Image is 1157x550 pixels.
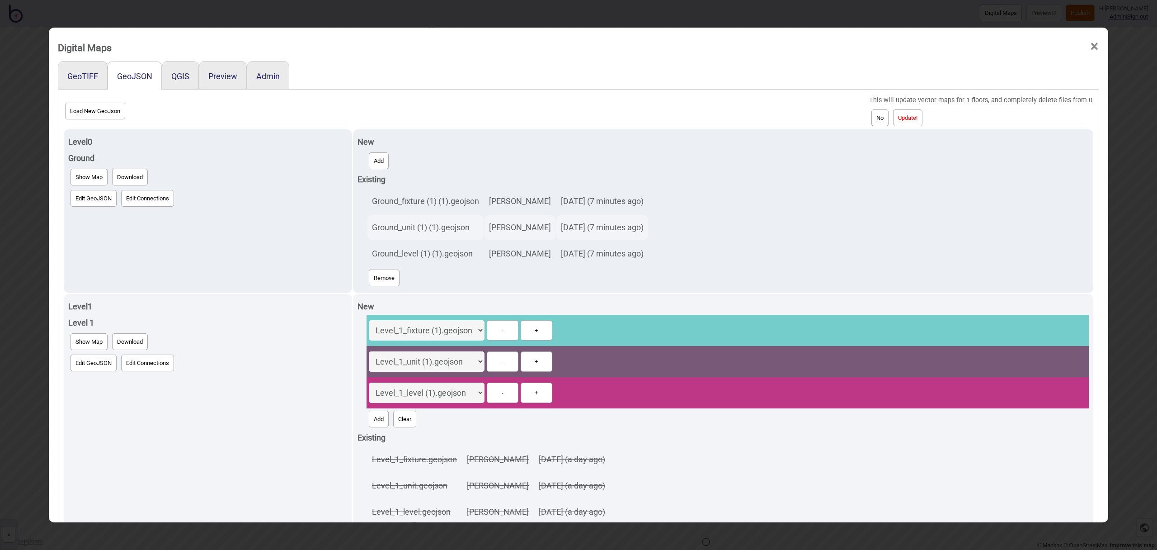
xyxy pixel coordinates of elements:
button: - [487,351,518,372]
button: Show Map [71,333,108,350]
button: Clear [393,411,416,427]
button: + [521,320,552,341]
td: [DATE] (7 minutes ago) [556,241,648,266]
button: + [521,351,552,372]
button: Edit GeoJSON [71,190,117,207]
button: Show Map [71,169,108,185]
button: GeoTIFF [67,71,98,81]
td: [PERSON_NAME] [462,499,533,525]
td: Level_1_level.geojson [367,499,461,525]
div: Ground [68,150,348,166]
td: [PERSON_NAME] [484,241,555,266]
a: Edit Connections [119,352,176,374]
td: [DATE] (a day ago) [534,447,610,472]
button: + [521,383,552,403]
div: Digital Maps [58,38,112,57]
span: Show Map [75,174,103,180]
button: Remove [369,270,400,286]
td: [PERSON_NAME] [484,215,555,240]
td: [PERSON_NAME] [462,447,533,472]
button: - [487,383,518,403]
div: Level 1 [68,315,348,331]
button: Download [112,333,148,350]
button: Load New GeoJson [65,103,125,119]
button: QGIS [171,71,189,81]
div: Level 0 [68,134,348,150]
a: Edit Connections [119,188,176,209]
div: Level 1 [68,299,348,315]
td: Level_1_fixture.geojson [367,447,461,472]
button: Admin [256,71,280,81]
td: [DATE] (a day ago) [534,499,610,525]
button: Preview [208,71,237,81]
strong: New [357,137,374,147]
button: No [871,109,889,126]
td: [DATE] (7 minutes ago) [556,215,648,240]
div: This will update vector maps for 1 floors, and completely delete files from 0. [869,94,1094,107]
strong: Existing [357,175,386,184]
button: - [487,320,518,341]
td: Ground_unit (1) (1).geojson [367,215,484,240]
td: Ground_level (1) (1).geojson [367,241,484,266]
span: × [1090,32,1099,62]
td: [PERSON_NAME] [462,473,533,498]
button: Edit GeoJSON [71,355,117,371]
button: Add [369,411,389,427]
td: [DATE] (7 minutes ago) [556,189,648,214]
button: Download [112,169,148,185]
button: GeoJSON [117,71,152,81]
strong: Existing [357,433,386,442]
td: [PERSON_NAME] [484,189,555,214]
button: Edit Connections [121,190,174,207]
td: Ground_fixture (1) (1).geojson [367,189,484,214]
td: Level_1_unit.geojson [367,473,461,498]
span: Show Map [75,338,103,345]
td: [DATE] (a day ago) [534,473,610,498]
button: Update! [893,109,922,126]
button: Add [369,152,389,169]
strong: New [357,302,374,311]
button: Edit Connections [121,355,174,371]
